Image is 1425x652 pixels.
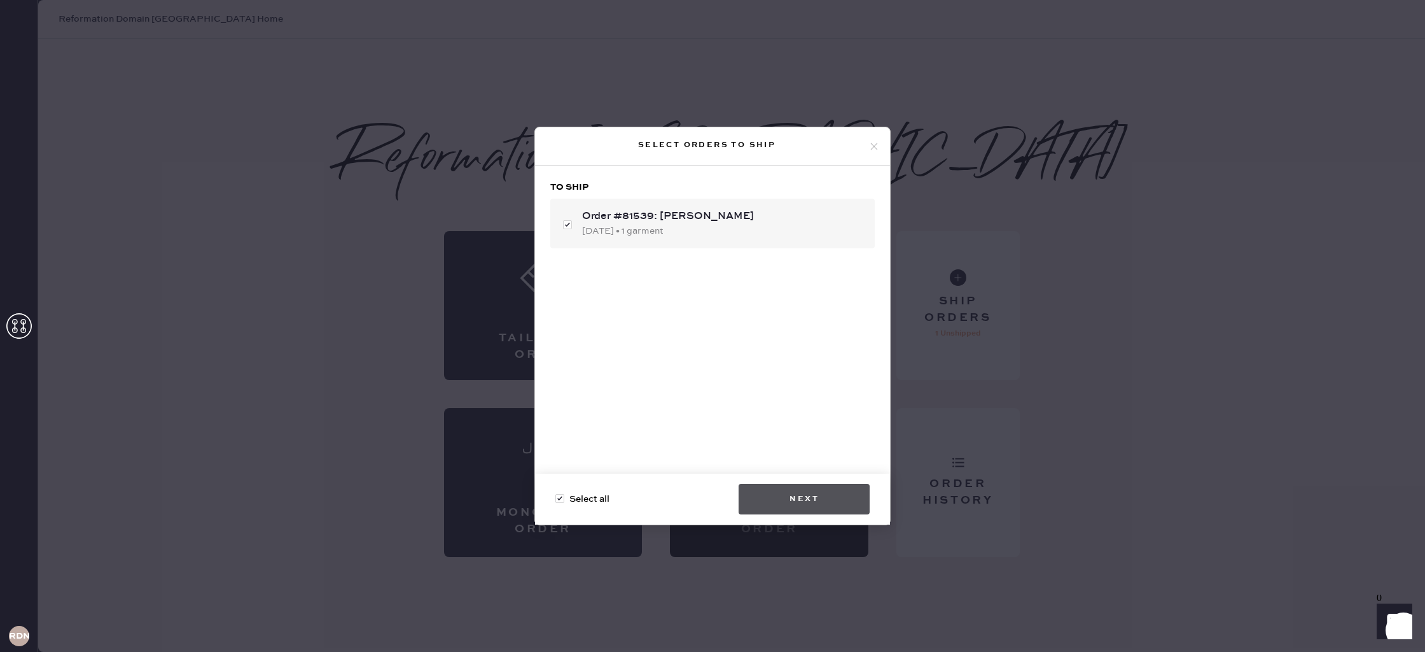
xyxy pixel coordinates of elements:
h3: RDNA [9,632,29,641]
div: [DATE] • 1 garment [582,224,865,238]
iframe: Front Chat [1365,595,1419,649]
span: Select all [569,492,609,506]
h3: To ship [550,181,875,194]
div: Order #81539: [PERSON_NAME] [582,209,865,224]
button: Next [739,484,870,514]
div: Select orders to ship [545,138,868,153]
